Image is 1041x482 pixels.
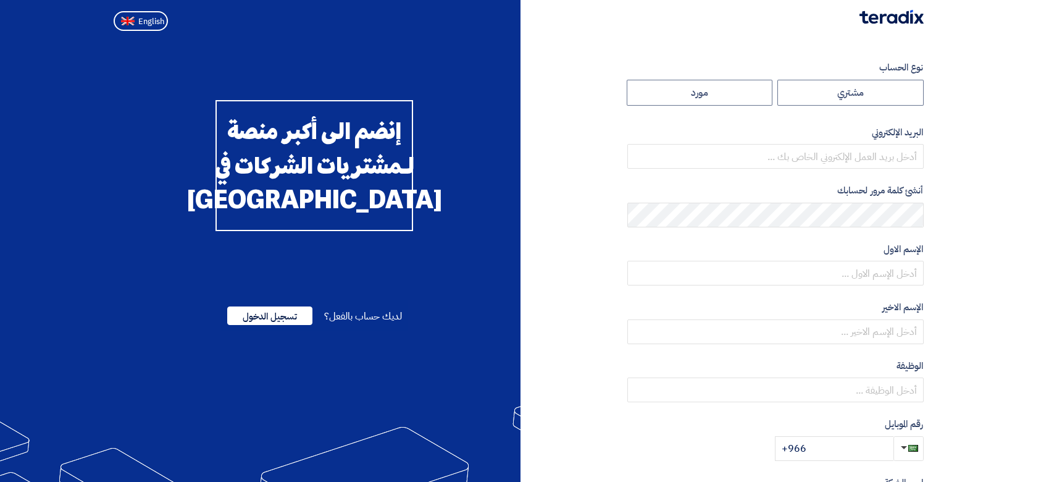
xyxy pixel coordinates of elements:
label: أنشئ كلمة مرور لحسابك [627,184,924,198]
label: الإسم الاول [627,242,924,256]
label: مورد [627,80,773,106]
img: en-US.png [121,17,135,26]
input: أدخل بريد العمل الإلكتروني الخاص بك ... [627,144,924,169]
img: Teradix logo [859,10,924,24]
a: تسجيل الدخول [227,309,312,324]
input: أدخل الإسم الاخير ... [627,319,924,344]
label: نوع الحساب [627,61,924,75]
span: English [138,17,164,26]
input: أدخل رقم الموبايل ... [775,436,893,461]
span: تسجيل الدخول [227,307,312,325]
label: مشتري [777,80,924,106]
span: لديك حساب بالفعل؟ [324,309,401,324]
label: رقم الموبايل [627,417,924,431]
div: إنضم الى أكبر منصة لـمشتريات الشركات في [GEOGRAPHIC_DATA] [215,100,413,231]
label: البريد الإلكتروني [627,125,924,140]
button: English [114,11,168,31]
label: الوظيفة [627,359,924,373]
label: الإسم الاخير [627,300,924,315]
input: أدخل الوظيفة ... [627,378,924,402]
input: أدخل الإسم الاول ... [627,261,924,285]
